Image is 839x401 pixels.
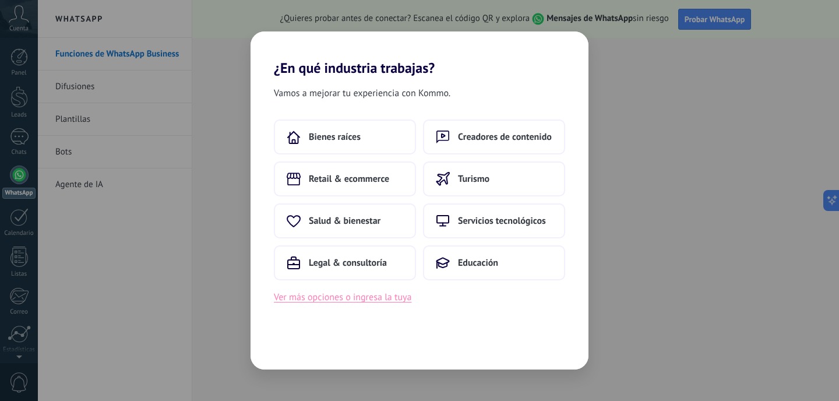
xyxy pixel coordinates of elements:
button: Salud & bienestar [274,203,416,238]
button: Turismo [423,161,565,196]
button: Ver más opciones o ingresa la tuya [274,290,411,305]
button: Servicios tecnológicos [423,203,565,238]
span: Vamos a mejorar tu experiencia con Kommo. [274,86,450,101]
button: Educación [423,245,565,280]
span: Creadores de contenido [458,131,552,143]
button: Bienes raíces [274,119,416,154]
span: Bienes raíces [309,131,361,143]
button: Creadores de contenido [423,119,565,154]
span: Salud & bienestar [309,215,380,227]
span: Legal & consultoría [309,257,387,269]
button: Legal & consultoría [274,245,416,280]
button: Retail & ecommerce [274,161,416,196]
h2: ¿En qué industria trabajas? [251,31,588,76]
span: Educación [458,257,498,269]
span: Turismo [458,173,489,185]
span: Retail & ecommerce [309,173,389,185]
span: Servicios tecnológicos [458,215,546,227]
